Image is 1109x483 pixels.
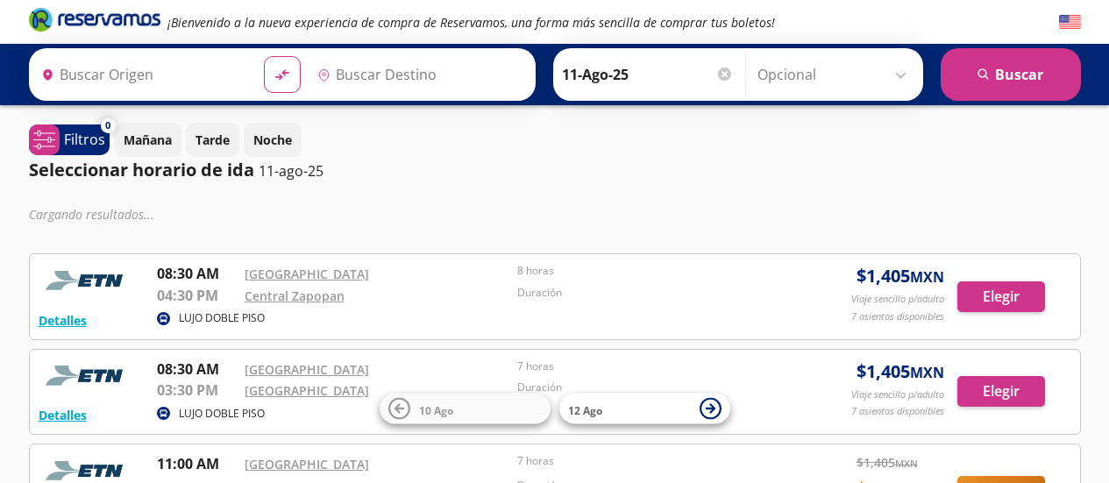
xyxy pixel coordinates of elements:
[179,406,265,422] p: LUJO DOBLE PISO
[29,206,154,223] em: Cargando resultados ...
[517,359,782,374] p: 7 horas
[910,267,944,287] small: MXN
[29,124,110,155] button: 0Filtros
[380,394,551,424] button: 10 Ago
[39,406,87,424] button: Detalles
[39,359,135,394] img: RESERVAMOS
[245,266,369,282] a: [GEOGRAPHIC_DATA]
[1059,11,1081,33] button: English
[244,123,302,157] button: Noche
[167,14,775,31] em: ¡Bienvenido a la nueva experiencia de compra de Reservamos, una forma más sencilla de comprar tus...
[851,292,944,307] p: Viaje sencillo p/adulto
[195,131,230,149] p: Tarde
[157,263,236,284] p: 08:30 AM
[851,387,944,402] p: Viaje sencillo p/adulto
[562,53,734,96] input: Elegir Fecha
[124,131,172,149] p: Mañana
[517,263,782,279] p: 8 horas
[105,118,110,133] span: 0
[34,53,250,96] input: Buscar Origen
[851,309,944,324] p: 7 asientos disponibles
[157,359,236,380] p: 08:30 AM
[245,361,369,378] a: [GEOGRAPHIC_DATA]
[857,453,918,472] span: $ 1,405
[517,380,782,395] p: Duración
[39,263,135,298] img: RESERVAMOS
[114,123,181,157] button: Mañana
[910,363,944,382] small: MXN
[419,402,453,417] span: 10 Ago
[157,453,236,474] p: 11:00 AM
[517,285,782,301] p: Duración
[757,53,914,96] input: Opcional
[857,263,944,289] span: $ 1,405
[29,6,160,32] i: Brand Logo
[895,457,918,470] small: MXN
[245,382,369,399] a: [GEOGRAPHIC_DATA]
[29,6,160,38] a: Brand Logo
[559,394,730,424] button: 12 Ago
[568,402,602,417] span: 12 Ago
[64,129,105,150] p: Filtros
[310,53,526,96] input: Buscar Destino
[857,359,944,385] span: $ 1,405
[157,285,236,306] p: 04:30 PM
[179,310,265,326] p: LUJO DOBLE PISO
[29,157,254,183] p: Seleccionar horario de ida
[253,131,292,149] p: Noche
[245,288,345,304] a: Central Zapopan
[517,453,782,469] p: 7 horas
[186,123,239,157] button: Tarde
[259,160,323,181] p: 11-ago-25
[39,311,87,330] button: Detalles
[957,281,1045,312] button: Elegir
[157,380,236,401] p: 03:30 PM
[941,48,1081,101] button: Buscar
[851,404,944,419] p: 7 asientos disponibles
[245,456,369,472] a: [GEOGRAPHIC_DATA]
[957,376,1045,407] button: Elegir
